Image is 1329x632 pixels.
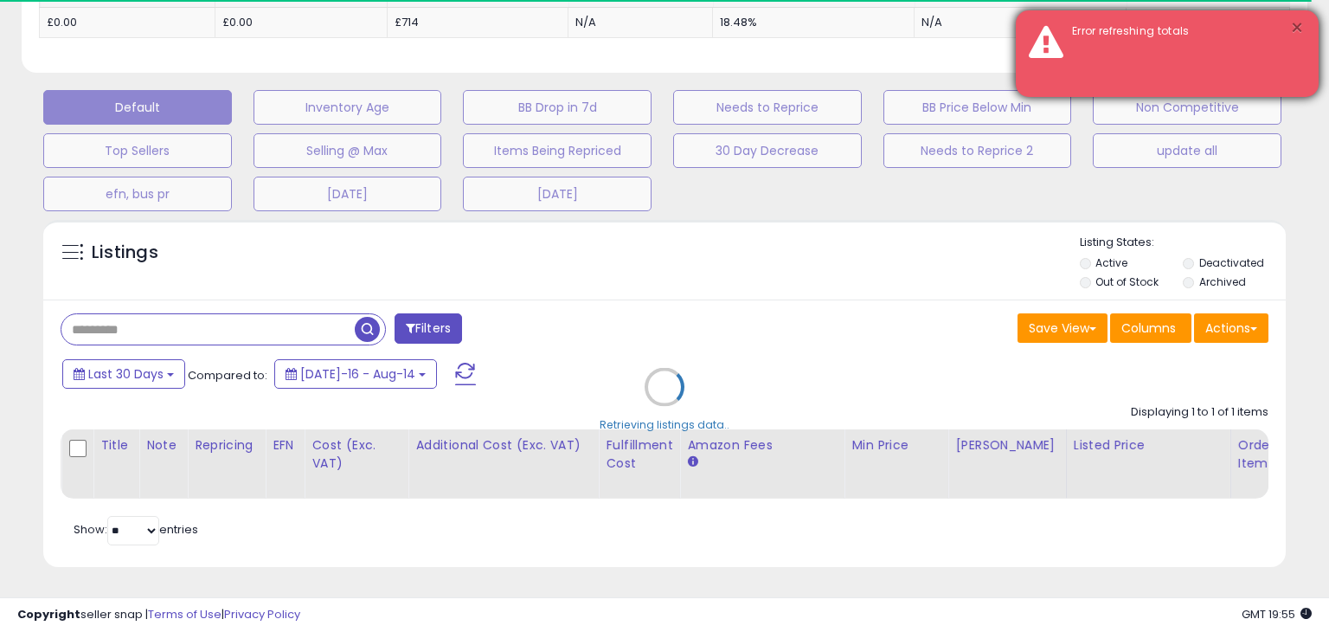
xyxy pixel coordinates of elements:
td: 18.48% [713,7,915,38]
a: Terms of Use [148,606,221,622]
button: BB Drop in 7d [463,90,652,125]
button: efn, bus pr [43,177,232,211]
button: Default [43,90,232,125]
button: Needs to Reprice 2 [883,133,1072,168]
td: £0.00 [215,7,387,38]
strong: Copyright [17,606,80,622]
button: Non Competitive [1093,90,1281,125]
button: × [1290,17,1304,39]
span: 2025-09-15 19:55 GMT [1242,606,1312,622]
button: [DATE] [254,177,442,211]
button: Needs to Reprice [673,90,862,125]
td: £714 [387,7,568,38]
a: Privacy Policy [224,606,300,622]
button: BB Price Below Min [883,90,1072,125]
button: Selling @ Max [254,133,442,168]
button: Inventory Age [254,90,442,125]
button: Top Sellers [43,133,232,168]
div: Retrieving listings data.. [600,417,729,433]
button: Items Being Repriced [463,133,652,168]
button: [DATE] [463,177,652,211]
button: 30 Day Decrease [673,133,862,168]
td: £0.00 [40,7,215,38]
button: update all [1093,133,1281,168]
div: Error refreshing totals [1059,23,1306,40]
td: N/A [915,7,1127,38]
td: N/A [568,7,713,38]
div: seller snap | | [17,607,300,623]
